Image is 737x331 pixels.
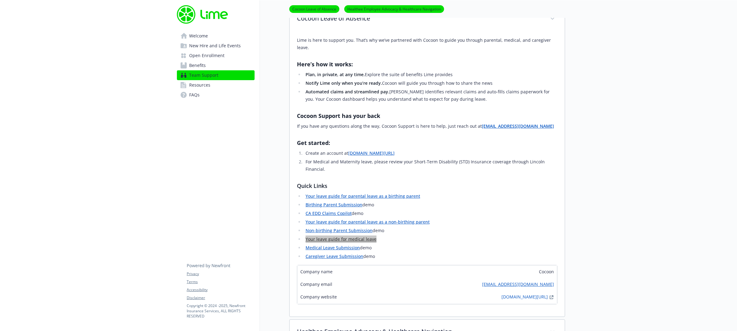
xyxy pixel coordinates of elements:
a: [DOMAIN_NAME][URL] [501,294,548,301]
a: Benefits [177,60,255,70]
li: demo [304,253,557,260]
p: Copyright © 2024 - 2025 , Newfront Insurance Services, ALL RIGHTS RESERVED [187,303,254,319]
a: Healthee Employee Advocacy & Healthcare Navigation [344,6,444,12]
li: Cocoon will guide you through how to share the news [304,80,557,87]
span: Cocoon [539,268,554,275]
a: Disclaimer [187,295,254,301]
a: Resources [177,80,255,90]
a: Birthing Parent Submission [306,202,362,208]
a: Welcome [177,31,255,41]
p: Cocoon Leave of Absence [297,14,543,23]
li: Explore the suite of benefits Lime provides [304,71,557,78]
a: Cocoon Leave of Absence [289,6,339,12]
li: demo [304,210,557,217]
strong: Automated claims and streamlined pay. [306,89,389,95]
strong: Cocoon Support has your back [297,112,380,119]
a: Your leave guide for parental leave as a non-birthing parent [306,219,430,225]
strong: Here’s how it works: [297,60,353,68]
a: [DOMAIN_NAME][URL] [348,150,395,156]
li: demo [304,227,557,234]
a: Team Support [177,70,255,80]
a: external [548,294,555,301]
p: If you have any questions along the way, Cocoon Support is here to help, just reach out at [297,123,557,130]
span: Company name [300,268,333,275]
h3: Quick Links [297,181,557,190]
a: FAQs [177,90,255,100]
span: Company website [300,294,337,301]
span: New Hire and Life Events [189,41,241,51]
a: Caregiver Leave Submission [306,253,363,259]
strong: Get started: [297,139,330,146]
a: Medical Leave Submission [306,245,360,251]
div: Cocoon Leave of Absence [290,6,565,32]
strong: Plan, in private, at any time. [306,72,365,77]
a: Terms [187,279,254,285]
li: demo [304,244,557,251]
a: [EMAIL_ADDRESS][DOMAIN_NAME] [482,281,554,287]
li: Create an account at [304,150,557,157]
li: For Medical and Maternity leave, please review your Short-Term Disability (STD) Insurance coverag... [304,158,557,173]
span: Team Support [189,70,218,80]
div: Cocoon Leave of Absence [290,32,565,317]
a: New Hire and Life Events [177,41,255,51]
p: Lime is here to support you. That’s why we’ve partnered with Cocoon to guide you through parental... [297,37,557,51]
span: Welcome [189,31,208,41]
a: Accessibility [187,287,254,293]
strong: Notify Lime only when you’re ready. [306,80,382,86]
a: [EMAIL_ADDRESS][DOMAIN_NAME] [482,123,554,129]
li: demo [304,201,557,208]
a: CA EDD Claims Copilot [306,210,352,216]
a: Privacy [187,271,254,277]
span: Resources [189,80,210,90]
span: Company email [300,281,332,287]
a: Non-birthing Parent Submission [306,228,372,233]
span: FAQs [189,90,200,100]
a: Open Enrollment [177,51,255,60]
li: [PERSON_NAME] identifies relevant claims and auto-fills claims paperwork for you. Your Cocoon das... [304,88,557,103]
a: Your leave guide for parental leave as a birthing parent [306,193,420,199]
span: Open Enrollment [189,51,224,60]
a: Your leave guide for medical leave [306,236,376,242]
span: Benefits [189,60,206,70]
